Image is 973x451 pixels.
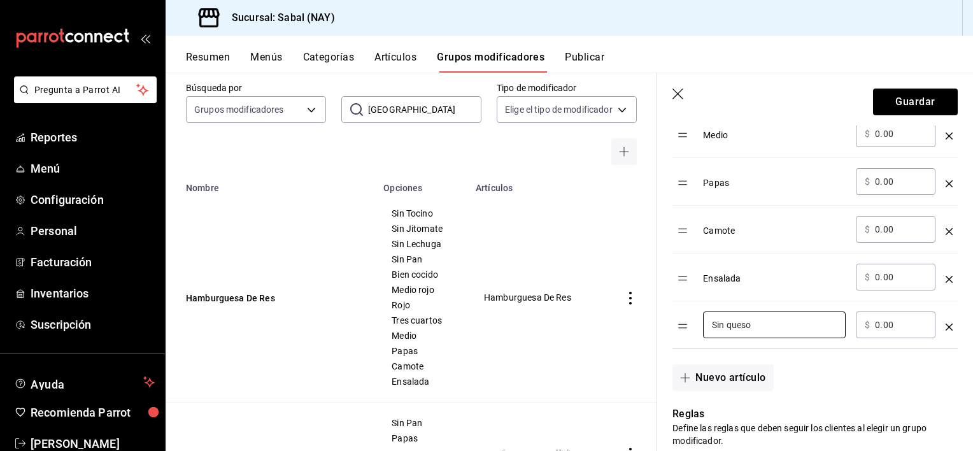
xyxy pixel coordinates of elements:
span: Papas [392,347,452,355]
span: Sin Tocino [392,209,452,218]
button: Artículos [374,51,416,73]
span: $ [865,129,870,138]
span: Facturación [31,254,155,271]
input: Buscar [368,97,481,122]
span: Camote [392,362,452,371]
span: Rojo [392,301,452,310]
button: Nuevo artículo [672,364,773,391]
span: Menú [31,160,155,177]
span: Tres cuartos [392,316,452,325]
span: Sin Lechuga [392,240,452,248]
span: Medio rojo [392,285,452,294]
button: actions [624,292,637,304]
span: $ [865,273,870,282]
label: Búsqueda por [186,83,326,92]
span: Sin Pan [392,255,452,264]
span: Inventarios [31,285,155,302]
span: Suscripción [31,316,155,333]
span: Medio [392,331,452,340]
span: Pregunta a Parrot AI [34,83,137,97]
label: Tipo de modificador [497,83,637,92]
a: Pregunta a Parrot AI [9,92,157,106]
th: Opciones [376,175,468,193]
button: Publicar [565,51,604,73]
span: Bien cocido [392,270,452,279]
span: Configuración [31,191,155,208]
button: Grupos modificadores [437,51,544,73]
span: Elige el tipo de modificador [505,103,613,116]
button: Resumen [186,51,230,73]
button: Pregunta a Parrot AI [14,76,157,103]
button: Hamburguesa De Res [186,292,339,304]
th: Nombre [166,175,376,193]
span: Personal [31,222,155,240]
h3: Sucursal: Sabal (NAY) [222,10,335,25]
span: Grupos modificadores [194,103,284,116]
span: $ [865,177,870,186]
span: Ayuda [31,375,138,390]
span: Recomienda Parrot [31,404,155,421]
button: open_drawer_menu [140,33,150,43]
p: Reglas [672,406,958,422]
button: Menús [250,51,282,73]
button: Guardar [873,89,958,115]
div: Medio [703,120,846,141]
div: navigation tabs [186,51,973,73]
span: Papas [392,434,452,443]
div: Camote [703,216,846,237]
th: Artículos [468,175,604,193]
span: $ [865,320,870,329]
span: Sin Jitomate [392,224,452,233]
div: Ensalada [703,264,846,285]
span: Reportes [31,129,155,146]
span: Hamburguesa De Res [484,293,588,302]
p: Define las reglas que deben seguir los clientes al elegir un grupo modificador. [672,422,958,447]
span: $ [865,225,870,234]
span: Ensalada [392,377,452,386]
button: Categorías [303,51,355,73]
span: Sin Pan [392,419,452,427]
div: Papas [703,168,846,189]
